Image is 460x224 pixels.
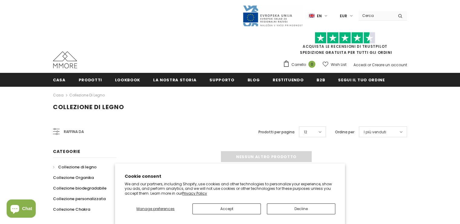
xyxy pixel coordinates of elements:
span: Collezione di legno [53,103,124,111]
span: Collezione di legno [58,164,97,170]
a: Collezione Chakra [53,204,90,215]
a: Javni Razpis [242,13,303,18]
a: Privacy Policy [182,191,207,196]
a: B2B [317,73,325,86]
span: Restituendo [273,77,304,83]
a: Casa [53,92,64,99]
p: We and our partners, including Shopify, use cookies and other technologies to personalize your ex... [125,182,335,196]
a: Restituendo [273,73,304,86]
span: Collezione Organika [53,175,94,180]
label: Prodotti per pagina [258,129,294,135]
span: Categorie [53,148,80,154]
span: supporto [209,77,234,83]
a: Creare un account [372,62,407,67]
a: Prodotti [79,73,102,86]
img: Casi MMORE [53,51,77,68]
a: Blog [248,73,260,86]
a: Acquista le recensioni di TrustPilot [303,44,387,49]
a: Casa [53,73,66,86]
span: Casa [53,77,66,83]
h2: Cookie consent [125,173,335,180]
a: Collezione biodegradabile [53,183,107,193]
span: Carrello [291,62,306,68]
a: Carrello 0 [283,60,318,69]
label: Ordina per [335,129,354,135]
span: I più venduti [364,129,386,135]
span: Blog [248,77,260,83]
span: Collezione biodegradabile [53,185,107,191]
a: Lookbook [115,73,140,86]
span: SPEDIZIONE GRATUITA PER TUTTI GLI ORDINI [283,35,407,55]
input: Search Site [359,11,393,20]
span: Raffina da [64,128,84,135]
a: Segui il tuo ordine [338,73,385,86]
span: Segui il tuo ordine [338,77,385,83]
img: i-lang-1.png [309,13,314,18]
span: Prodotti [79,77,102,83]
span: or [367,62,371,67]
inbox-online-store-chat: Shopify online store chat [5,200,38,219]
span: Collezione Chakra [53,206,90,212]
a: Collezione personalizzata [53,193,106,204]
span: B2B [317,77,325,83]
a: Accedi [353,62,366,67]
span: Lookbook [115,77,140,83]
span: en [317,13,322,19]
img: Fidati di Pilot Stars [315,32,375,44]
span: La nostra storia [153,77,196,83]
span: Wish List [331,62,347,68]
span: 0 [308,61,315,68]
span: Collezione personalizzata [53,196,106,202]
span: Manage preferences [136,206,175,211]
span: 12 [304,129,307,135]
a: Collezione Organika [53,172,94,183]
img: Javni Razpis [242,5,303,27]
a: Collezione di legno [53,162,97,172]
button: Accept [192,203,261,214]
a: Wish List [323,59,347,70]
a: La nostra storia [153,73,196,86]
a: supporto [209,73,234,86]
span: EUR [340,13,347,19]
button: Manage preferences [125,203,186,214]
button: Decline [267,203,335,214]
a: Collezione di legno [69,93,105,98]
